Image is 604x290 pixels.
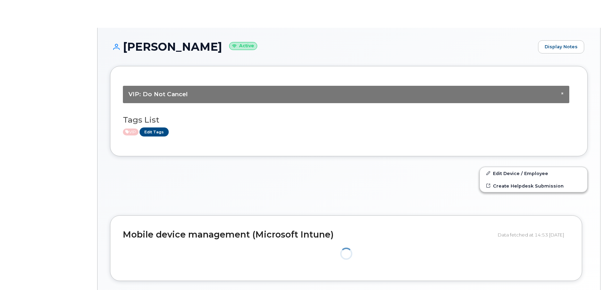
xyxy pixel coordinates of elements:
h2: Mobile device management (Microsoft Intune) [123,230,493,240]
a: Edit Tags [140,127,169,136]
a: Edit Device / Employee [480,167,587,180]
span: × [561,91,564,96]
button: Close [561,91,564,96]
a: Display Notes [538,40,584,53]
span: VIP: Do Not Cancel [128,91,188,98]
div: Data fetched at 14:53 [DATE] [498,228,569,241]
small: Active [229,42,257,50]
span: Active [123,129,139,135]
a: Create Helpdesk Submission [480,180,587,192]
h3: Tags List [123,116,575,124]
h1: [PERSON_NAME] [110,41,535,53]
